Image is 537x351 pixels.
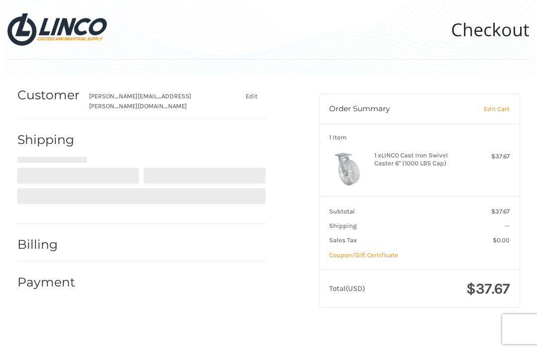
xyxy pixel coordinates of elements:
[329,284,365,293] span: Total (USD)
[89,91,219,111] div: [PERSON_NAME][EMAIL_ADDRESS][PERSON_NAME][DOMAIN_NAME]
[238,89,266,103] button: Edit
[329,134,510,141] h3: 1 Item
[505,222,510,229] span: --
[493,236,510,244] span: $0.00
[7,13,107,45] img: LINCO CASTERS & INDUSTRIAL SUPPLY
[329,104,455,114] h3: Order Summary
[456,104,510,114] a: Edit Cart
[17,87,80,103] h2: Customer
[17,237,76,252] h2: Billing
[466,280,510,297] span: $37.67
[464,151,510,161] div: $37.67
[17,275,76,290] h2: Payment
[374,151,462,168] h4: 1 x LINCO Cast Iron Swivel Caster 6" (1000 LBS Cap)
[329,222,357,229] span: Shipping
[329,208,355,215] span: Subtotal
[329,236,357,244] span: Sales Tax
[451,18,530,41] h1: Checkout
[329,251,398,259] a: Coupon/Gift Certificate
[17,132,76,147] h2: Shipping
[491,208,510,215] span: $37.67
